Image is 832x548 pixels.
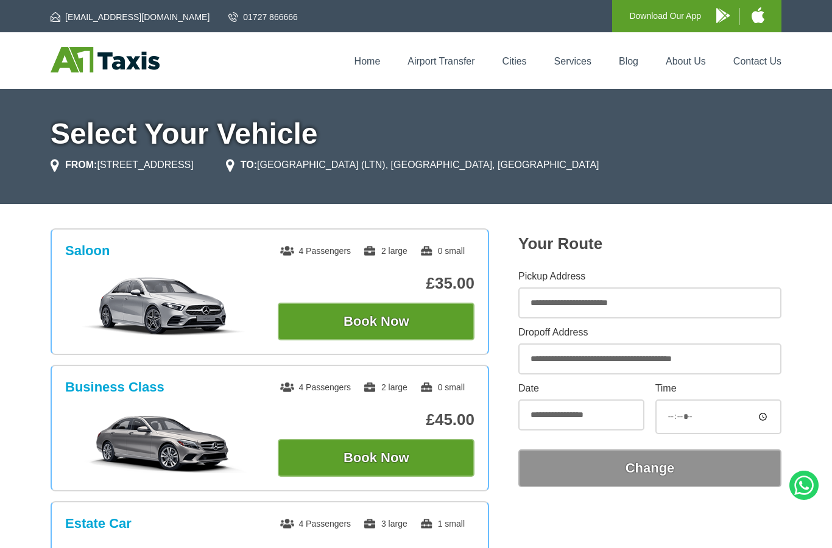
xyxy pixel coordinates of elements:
label: Dropoff Address [518,328,781,337]
strong: FROM: [65,160,97,170]
p: Download Our App [629,9,701,24]
p: £45.00 [278,410,474,429]
a: [EMAIL_ADDRESS][DOMAIN_NAME] [51,11,210,23]
h2: Your Route [518,234,781,253]
a: Services [554,56,591,66]
a: Blog [619,56,638,66]
button: Change [518,449,781,487]
img: A1 Taxis Android App [716,8,730,23]
p: £35.00 [278,274,474,293]
a: 01727 866666 [228,11,298,23]
span: 3 large [363,519,407,529]
img: Business Class [72,412,255,473]
li: [GEOGRAPHIC_DATA] (LTN), [GEOGRAPHIC_DATA], [GEOGRAPHIC_DATA] [226,158,599,172]
img: A1 Taxis iPhone App [752,7,764,23]
img: A1 Taxis St Albans LTD [51,47,160,72]
strong: TO: [241,160,257,170]
label: Time [655,384,781,393]
label: Date [518,384,644,393]
span: 4 Passengers [280,246,351,256]
h1: Select Your Vehicle [51,119,781,149]
a: Contact Us [733,56,781,66]
span: 1 small [420,519,465,529]
h3: Saloon [65,243,110,259]
h3: Business Class [65,379,164,395]
a: Cities [502,56,527,66]
span: 4 Passengers [280,519,351,529]
span: 2 large [363,382,407,392]
label: Pickup Address [518,272,781,281]
span: 0 small [420,246,465,256]
span: 0 small [420,382,465,392]
span: 2 large [363,246,407,256]
button: Book Now [278,303,474,340]
a: About Us [666,56,706,66]
h3: Estate Car [65,516,132,532]
button: Book Now [278,439,474,477]
a: Airport Transfer [407,56,474,66]
img: Saloon [72,276,255,337]
span: 4 Passengers [280,382,351,392]
li: [STREET_ADDRESS] [51,158,194,172]
a: Home [354,56,381,66]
